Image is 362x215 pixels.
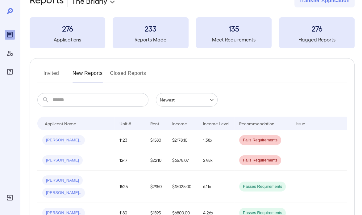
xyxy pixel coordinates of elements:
span: [PERSON_NAME] [42,178,83,183]
span: [PERSON_NAME].. [42,190,85,196]
div: Recommendation [239,120,274,127]
summary: 276Applications233Reports Made135Meet Requirements276Flagged Reports [30,17,355,48]
span: Fails Requirements [239,157,281,163]
span: [PERSON_NAME].. [42,137,85,143]
td: $2950 [145,170,167,203]
div: Reports [5,30,15,40]
td: $2178.10 [167,130,198,150]
td: $2210 [145,150,167,170]
td: 1247 [114,150,145,170]
h5: Reports Made [113,36,188,43]
button: New Reports [73,68,103,83]
button: Invited [37,68,65,83]
h3: 276 [279,24,355,33]
div: FAQ [5,67,15,77]
h3: 233 [113,24,188,33]
td: 1525 [114,170,145,203]
td: 1.38x [198,130,234,150]
td: $1580 [145,130,167,150]
h5: Meet Requirements [196,36,272,43]
h5: Flagged Reports [279,36,355,43]
div: Income [172,120,187,127]
div: Unit # [119,120,131,127]
div: Newest [156,93,218,107]
button: Closed Reports [110,68,146,83]
td: 6.11x [198,170,234,203]
div: Manage Users [5,48,15,58]
td: 2.98x [198,150,234,170]
div: Rent [150,120,160,127]
div: Income Level [203,120,229,127]
div: Applicant Name [45,120,76,127]
span: [PERSON_NAME] [42,157,83,163]
span: Passes Requirements [239,184,286,190]
h3: 276 [30,24,105,33]
h3: 135 [196,24,272,33]
div: Log Out [5,193,15,203]
div: Issue [296,120,306,127]
span: Fails Requirements [239,137,281,143]
h5: Applications [30,36,105,43]
td: 1123 [114,130,145,150]
td: $6578.07 [167,150,198,170]
td: $18025.00 [167,170,198,203]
